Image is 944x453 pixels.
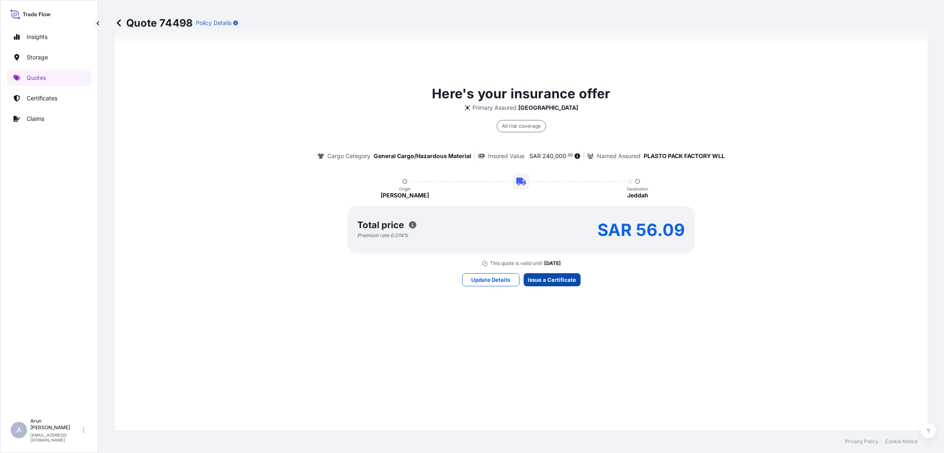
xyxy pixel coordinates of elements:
p: Insured Value [488,152,524,160]
p: PLASTO PACK FACTORY WLL [644,152,725,160]
p: Arun [PERSON_NAME] [30,418,81,431]
p: [DATE] [544,260,561,267]
p: General Cargo/Hazardous Material [374,152,471,160]
p: Cargo Category [327,152,370,160]
p: Jeddah [627,191,648,199]
button: Issue a Certificate [524,273,581,286]
span: 240 [542,153,554,159]
a: Claims [7,111,91,127]
a: Privacy Policy [845,438,878,445]
p: Policy Details [196,19,231,27]
p: Premium rate 0.014 % [357,232,408,239]
p: Primary Assured [472,104,517,112]
p: [EMAIL_ADDRESS][DOMAIN_NAME] [30,433,81,442]
span: 00 [568,154,573,157]
span: , [554,153,555,159]
span: SAR [529,153,541,159]
p: SAR 56.09 [597,223,685,236]
a: Cookie Notice [885,438,918,445]
p: [GEOGRAPHIC_DATA] [518,104,578,112]
div: All risk coverage [497,120,546,132]
a: Insights [7,29,91,45]
p: [PERSON_NAME] [381,191,429,199]
p: Quote 74498 [115,16,193,29]
p: Update Details [471,276,510,284]
p: Named Assured [597,152,640,160]
p: Total price [357,221,404,229]
p: Certificates [27,94,57,102]
p: Quotes [27,74,46,82]
p: Insights [27,33,48,41]
span: 000 [555,153,566,159]
p: Issue a Certificate [528,276,576,284]
button: Update Details [462,273,520,286]
a: Storage [7,49,91,66]
p: Storage [27,53,48,61]
p: Destination [627,186,648,191]
p: This quote is valid until [490,260,542,267]
a: Certificates [7,90,91,106]
a: Quotes [7,70,91,86]
span: . [567,154,568,157]
p: Claims [27,115,44,123]
p: Origin [399,186,411,191]
span: A [16,426,21,434]
p: Here's your insurance offer [432,84,610,104]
